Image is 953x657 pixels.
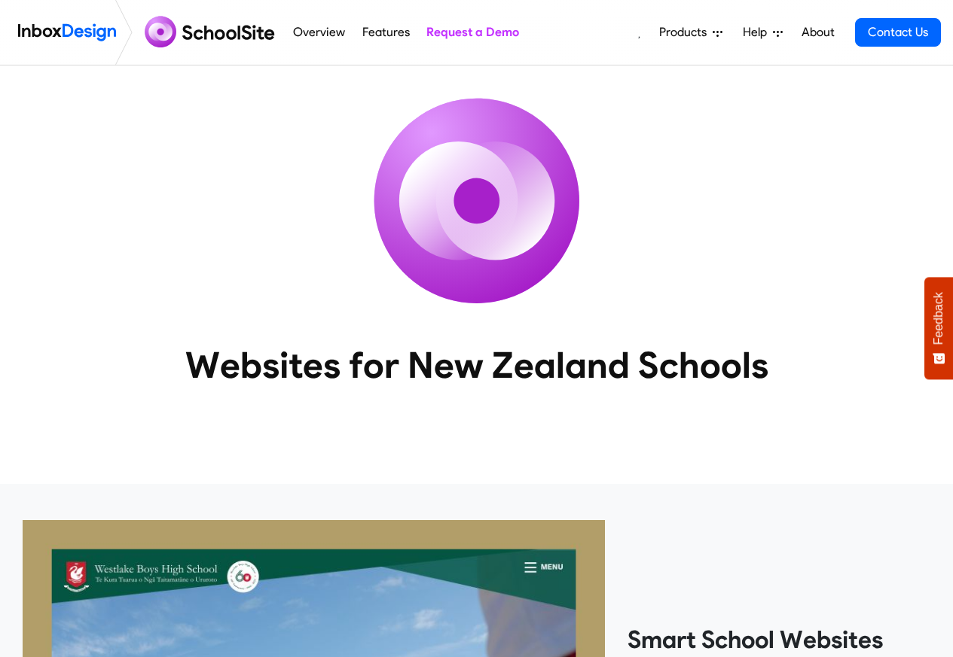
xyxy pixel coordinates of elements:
[737,17,789,47] a: Help
[628,625,930,655] heading: Smart School Websites
[422,17,523,47] a: Request a Demo
[855,18,941,47] a: Contact Us
[358,17,414,47] a: Features
[659,23,713,41] span: Products
[289,17,350,47] a: Overview
[119,342,835,388] heading: Websites for New Zealand Schools
[924,277,953,379] button: Feedback - Show survey
[653,17,728,47] a: Products
[743,23,773,41] span: Help
[139,14,285,50] img: schoolsite logo
[932,292,945,345] span: Feedback
[797,17,838,47] a: About
[341,65,612,336] img: icon_schoolsite.svg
